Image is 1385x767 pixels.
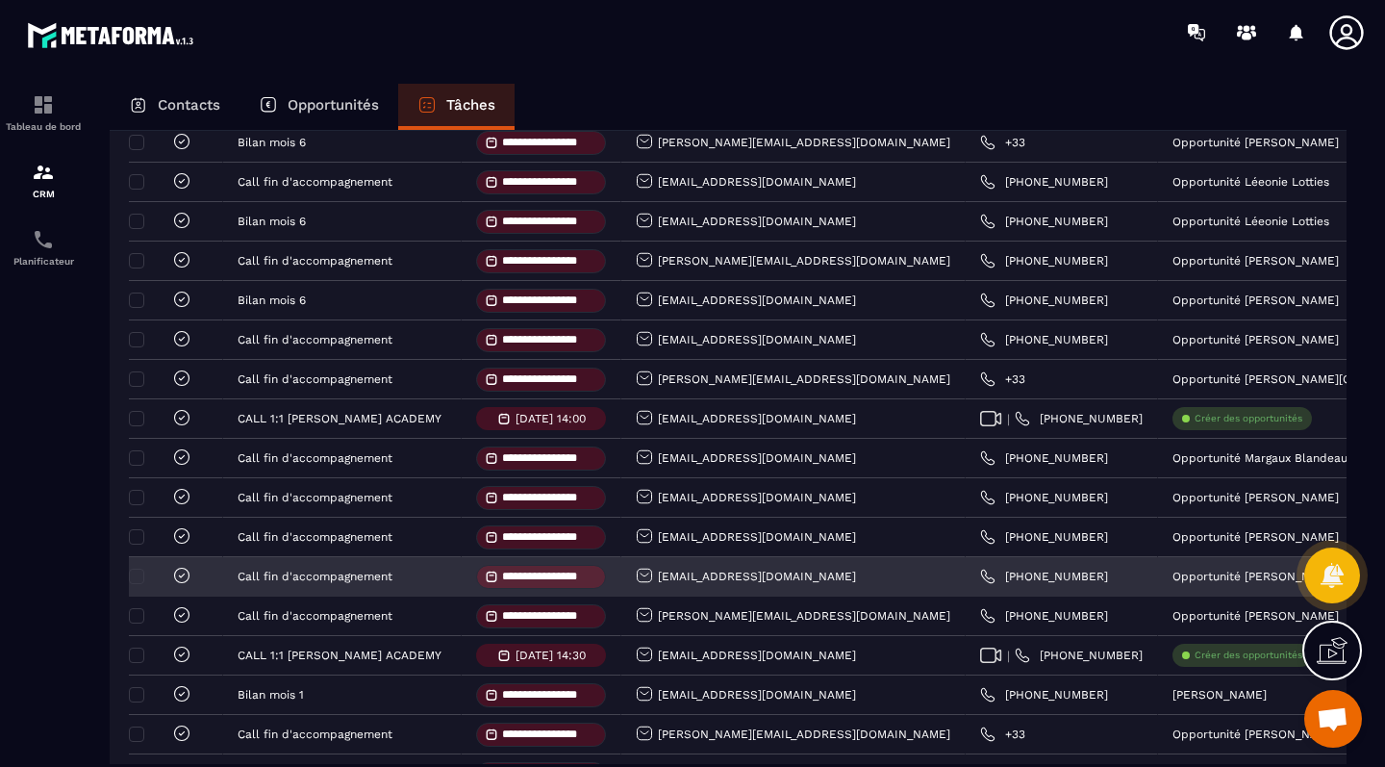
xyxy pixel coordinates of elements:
[1172,688,1267,702] p: [PERSON_NAME]
[1007,412,1010,426] span: |
[1195,649,1302,662] p: Créer des opportunités
[5,121,82,132] p: Tableau de bord
[980,608,1108,624] a: [PHONE_NUMBER]
[238,372,392,386] p: Call fin d'accompagnement
[1195,412,1302,425] p: Créer des opportunités
[5,189,82,199] p: CRM
[238,649,441,662] p: CALL 1:1 [PERSON_NAME] ACADEMY
[1172,175,1329,189] p: Opportunité Léeonie Lotties
[446,96,495,114] p: Tâches
[1015,648,1143,663] a: [PHONE_NUMBER]
[238,570,392,583] p: Call fin d'accompagnement
[238,491,392,504] p: Call fin d'accompagnement
[1172,136,1339,149] p: Opportunité [PERSON_NAME]
[1172,294,1339,307] p: Opportunité [PERSON_NAME]
[238,609,392,623] p: Call fin d'accompagnement
[1304,690,1362,748] div: Ouvrir le chat
[158,96,220,114] p: Contacts
[980,727,1025,742] a: +33
[27,17,200,53] img: logo
[1172,333,1339,346] p: Opportunité [PERSON_NAME]
[980,529,1108,545] a: [PHONE_NUMBER]
[238,451,392,465] p: Call fin d'accompagnement
[980,332,1108,347] a: [PHONE_NUMBER]
[516,649,586,662] p: [DATE] 14:30
[5,79,82,146] a: formationformationTableau de bord
[288,96,379,114] p: Opportunités
[238,175,392,189] p: Call fin d'accompagnement
[1172,254,1339,268] p: Opportunité [PERSON_NAME]
[980,135,1025,150] a: +33
[5,146,82,214] a: formationformationCRM
[238,215,306,228] p: Bilan mois 6
[5,214,82,281] a: schedulerschedulerPlanificateur
[980,371,1025,387] a: +33
[238,728,392,741] p: Call fin d'accompagnement
[1172,728,1339,741] p: Opportunité [PERSON_NAME]
[238,254,392,268] p: Call fin d'accompagnement
[238,688,304,702] p: Bilan mois 1
[1172,491,1339,504] p: Opportunité [PERSON_NAME]
[980,569,1108,584] a: [PHONE_NUMBER]
[1172,609,1339,623] p: Opportunité [PERSON_NAME]
[980,490,1108,505] a: [PHONE_NUMBER]
[980,450,1108,466] a: [PHONE_NUMBER]
[516,412,586,425] p: [DATE] 14:00
[110,84,239,130] a: Contacts
[238,136,306,149] p: Bilan mois 6
[1172,451,1347,465] p: Opportunité Margaux Blandeau
[980,253,1108,268] a: [PHONE_NUMBER]
[1172,215,1329,228] p: Opportunité Léeonie Lotties
[238,530,392,544] p: Call fin d'accompagnement
[238,333,392,346] p: Call fin d'accompagnement
[980,293,1108,308] a: [PHONE_NUMBER]
[398,84,515,130] a: Tâches
[1172,530,1339,544] p: Opportunité [PERSON_NAME]
[238,412,441,425] p: CALL 1:1 [PERSON_NAME] ACADEMY
[980,687,1108,703] a: [PHONE_NUMBER]
[1172,570,1339,583] p: Opportunité [PERSON_NAME]
[32,161,55,184] img: formation
[239,84,398,130] a: Opportunités
[1007,649,1010,663] span: |
[980,174,1108,190] a: [PHONE_NUMBER]
[238,294,306,307] p: Bilan mois 6
[32,93,55,116] img: formation
[5,256,82,267] p: Planificateur
[32,228,55,251] img: scheduler
[980,214,1108,229] a: [PHONE_NUMBER]
[1015,411,1143,426] a: [PHONE_NUMBER]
